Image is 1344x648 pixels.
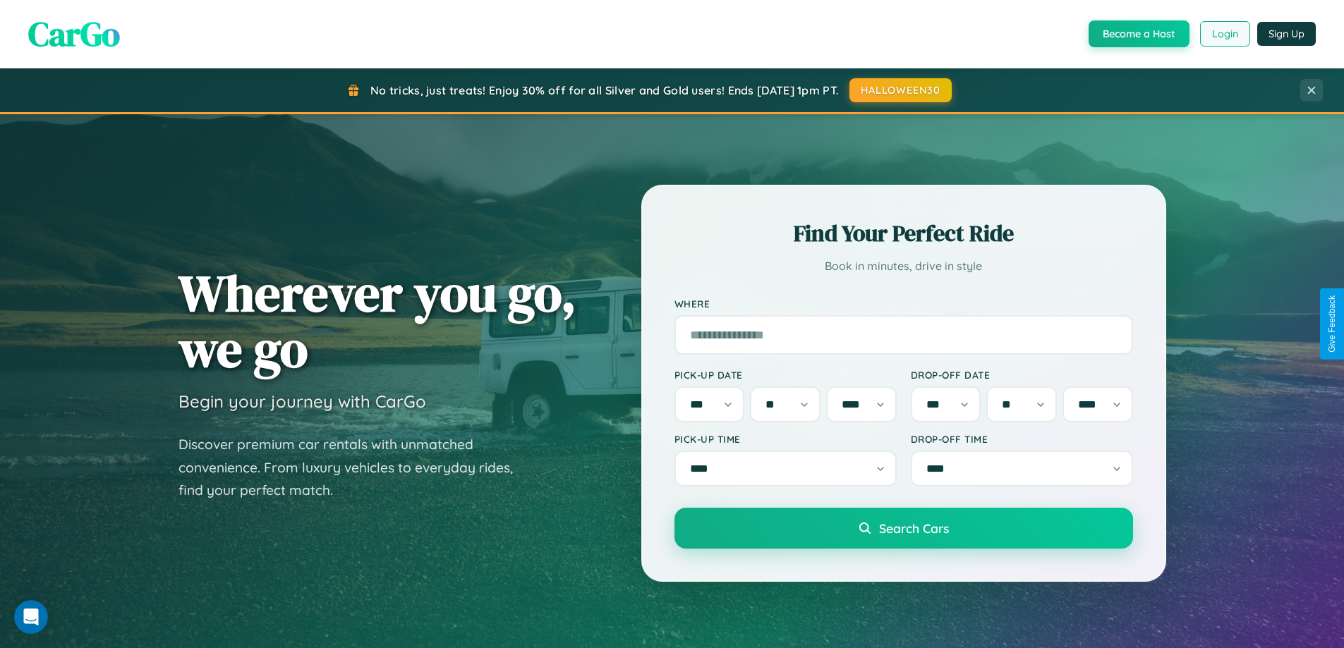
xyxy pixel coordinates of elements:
[911,433,1133,445] label: Drop-off Time
[1200,21,1250,47] button: Login
[178,391,426,412] h3: Begin your journey with CarGo
[674,369,897,381] label: Pick-up Date
[1257,22,1316,46] button: Sign Up
[674,508,1133,549] button: Search Cars
[849,78,952,102] button: HALLOWEEN30
[674,433,897,445] label: Pick-up Time
[1089,20,1189,47] button: Become a Host
[674,218,1133,249] h2: Find Your Perfect Ride
[1327,295,1337,353] div: Give Feedback
[674,256,1133,276] p: Book in minutes, drive in style
[178,433,531,502] p: Discover premium car rentals with unmatched convenience. From luxury vehicles to everyday rides, ...
[911,369,1133,381] label: Drop-off Date
[28,11,120,57] span: CarGo
[370,83,839,97] span: No tricks, just treats! Enjoy 30% off for all Silver and Gold users! Ends [DATE] 1pm PT.
[674,298,1133,310] label: Where
[178,265,576,377] h1: Wherever you go, we go
[879,520,949,536] span: Search Cars
[14,600,48,634] iframe: Intercom live chat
